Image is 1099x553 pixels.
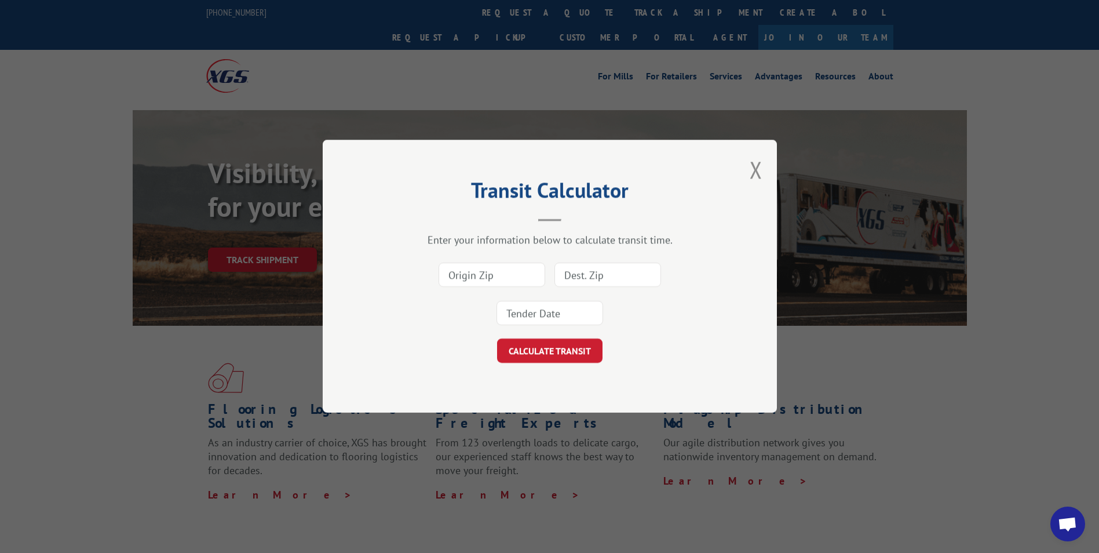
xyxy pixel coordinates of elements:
h2: Transit Calculator [381,182,719,204]
button: Close modal [750,154,762,185]
div: Enter your information below to calculate transit time. [381,234,719,247]
a: Open chat [1050,507,1085,541]
input: Tender Date [496,301,603,326]
input: Origin Zip [439,263,545,288]
button: CALCULATE TRANSIT [497,339,603,363]
input: Dest. Zip [554,263,661,288]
